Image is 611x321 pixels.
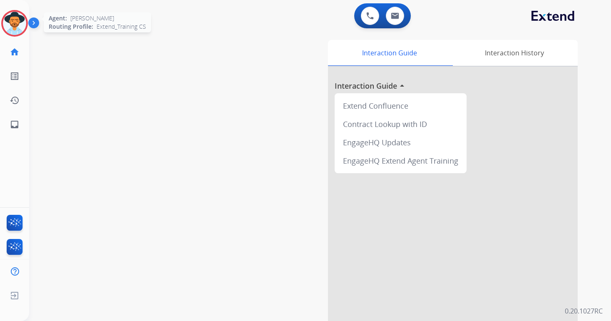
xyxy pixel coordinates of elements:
mat-icon: list_alt [10,71,20,81]
mat-icon: inbox [10,119,20,129]
mat-icon: home [10,47,20,57]
img: avatar [3,12,26,35]
div: Interaction Guide [328,40,451,66]
p: 0.20.1027RC [565,306,603,316]
span: [PERSON_NAME] [70,14,114,22]
span: Extend_Training CS [97,22,146,31]
span: Agent: [49,14,67,22]
div: Interaction History [451,40,578,66]
div: Extend Confluence [338,97,463,115]
mat-icon: history [10,95,20,105]
div: EngageHQ Extend Agent Training [338,152,463,170]
div: Contract Lookup with ID [338,115,463,133]
span: Routing Profile: [49,22,93,31]
div: EngageHQ Updates [338,133,463,152]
